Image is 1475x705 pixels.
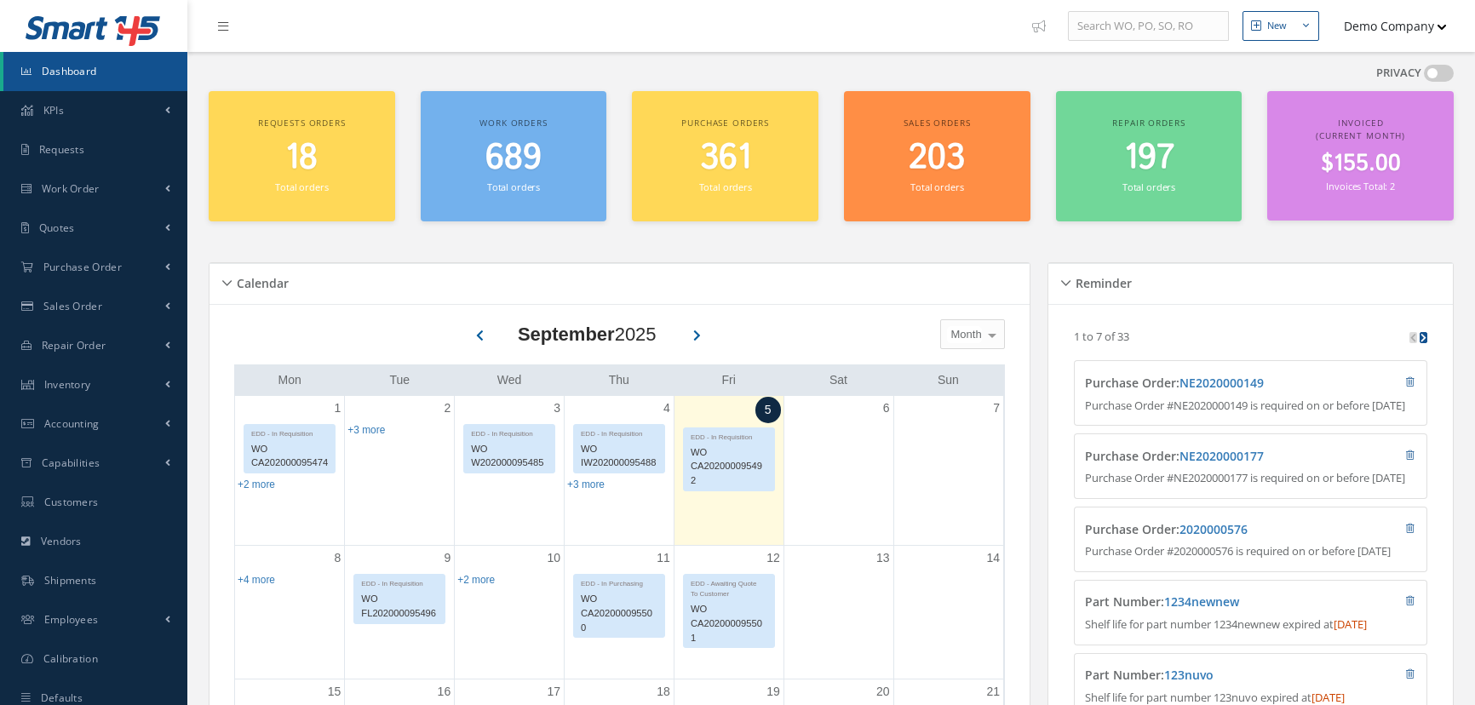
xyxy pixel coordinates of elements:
div: EDD - In Requisition [464,425,554,439]
a: Show 2 more events [457,574,495,586]
a: Show 4 more events [238,574,275,586]
div: WO CA202000095492 [684,443,774,490]
td: September 1, 2025 [235,396,345,546]
label: PRIVACY [1376,65,1421,82]
span: Purchase orders [681,117,769,129]
td: September 11, 2025 [565,545,674,679]
a: September 2, 2025 [440,396,454,421]
div: WO W202000095485 [464,439,554,473]
p: Purchase Order #NE2020000177 is required on or before [DATE] [1085,470,1415,487]
a: September 7, 2025 [990,396,1003,421]
span: Requests [39,142,84,157]
td: September 12, 2025 [674,545,783,679]
div: EDD - In Purchasing [574,575,664,589]
div: EDD - Awaiting Quote To Customer [684,575,774,599]
span: Capabilities [42,456,100,470]
span: $155.00 [1321,147,1401,181]
a: September 1, 2025 [331,396,345,421]
a: Purchase orders 361 Total orders [632,91,818,221]
div: EDD - In Requisition [574,425,664,439]
a: Thursday [605,370,633,391]
a: September 12, 2025 [763,546,783,570]
td: September 6, 2025 [783,396,893,546]
td: September 3, 2025 [455,396,565,546]
span: Sales orders [904,117,970,129]
button: New [1243,11,1319,41]
span: Repair orders [1112,117,1185,129]
span: 689 [485,134,542,182]
a: September 21, 2025 [983,679,1003,704]
a: Work orders 689 Total orders [421,91,607,221]
td: September 2, 2025 [345,396,455,546]
a: NE2020000177 [1179,448,1264,464]
span: : [1176,448,1264,464]
a: September 18, 2025 [653,679,674,704]
small: Total orders [275,181,328,193]
small: Invoices Total: 2 [1326,180,1394,192]
h4: Part Number [1085,595,1326,610]
div: EDD - In Requisition [244,425,335,439]
p: Purchase Order #2020000576 is required on or before [DATE] [1085,543,1415,560]
span: 203 [909,134,965,182]
button: Demo Company [1328,9,1447,43]
span: Quotes [39,221,75,235]
a: September 13, 2025 [873,546,893,570]
a: Saturday [826,370,851,391]
td: September 10, 2025 [455,545,565,679]
div: WO CA202000095500 [574,589,664,637]
div: WO FL202000095496 [354,589,445,623]
span: Shipments [44,573,97,587]
a: September 3, 2025 [550,396,564,421]
div: EDD - In Requisition [684,428,774,443]
span: Employees [44,612,99,627]
span: Repair Order [42,338,106,352]
span: Work orders [479,117,547,129]
small: Total orders [1122,181,1175,193]
div: WO IW202000095488 [574,439,664,473]
a: September 6, 2025 [880,396,893,421]
a: 2020000576 [1179,521,1248,537]
a: September 16, 2025 [434,679,455,704]
span: Accounting [44,416,100,431]
span: Customers [44,495,99,509]
td: September 14, 2025 [893,545,1003,679]
span: Defaults [41,691,83,705]
span: Invoiced [1338,117,1384,129]
a: September 19, 2025 [763,679,783,704]
a: Show 2 more events [238,479,275,490]
a: Requests orders 18 Total orders [209,91,395,221]
td: September 7, 2025 [893,396,1003,546]
b: September [518,324,615,345]
span: [DATE] [1311,690,1345,705]
span: 18 [285,134,318,182]
a: September 17, 2025 [543,679,564,704]
span: : [1161,667,1214,683]
span: Work Order [42,181,100,196]
a: September 8, 2025 [331,546,345,570]
span: Calibration [43,651,98,666]
span: Requests orders [258,117,346,129]
a: Tuesday [386,370,413,391]
h4: Part Number [1085,668,1326,683]
div: WO CA202000095474 [244,439,335,473]
span: Sales Order [43,299,102,313]
input: Search WO, PO, SO, RO [1068,11,1229,42]
a: September 11, 2025 [653,546,674,570]
span: [DATE] [1334,616,1367,632]
span: KPIs [43,103,64,117]
div: 2025 [518,320,657,348]
a: September 9, 2025 [440,546,454,570]
a: Show 3 more events [567,479,605,490]
div: New [1267,19,1287,33]
a: Monday [275,370,305,391]
p: Shelf life for part number 1234newnew expired at [1085,616,1415,633]
small: Total orders [487,181,540,193]
td: September 4, 2025 [565,396,674,546]
a: September 5, 2025 [755,397,781,423]
span: Inventory [44,377,91,392]
span: : [1176,521,1248,537]
a: 1234newnew [1164,593,1239,610]
span: Purchase Order [43,260,122,274]
h4: Purchase Order [1085,376,1326,391]
a: September 20, 2025 [873,679,893,704]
